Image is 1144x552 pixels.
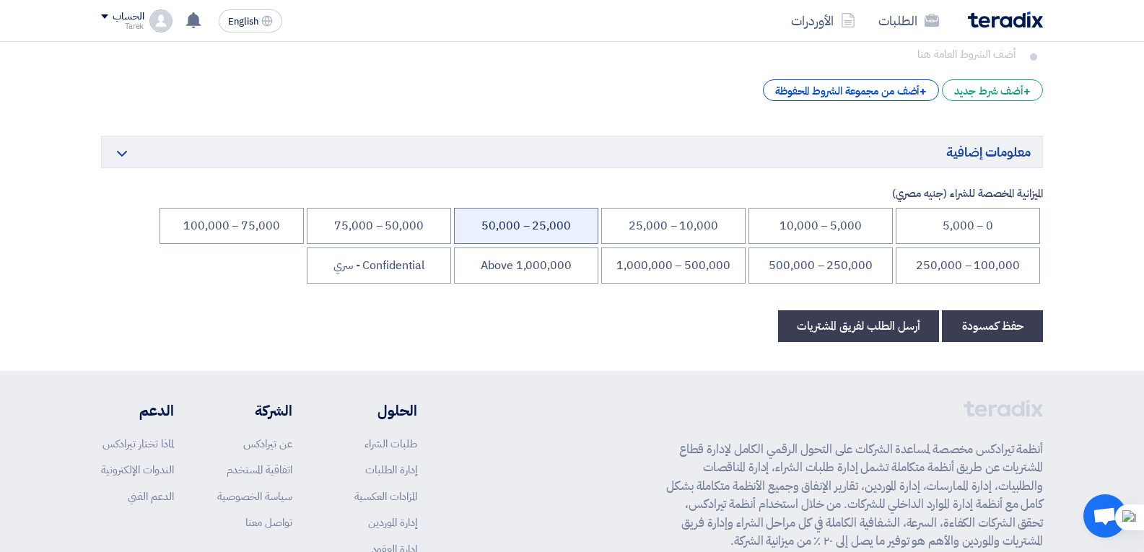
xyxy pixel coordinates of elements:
a: سياسة الخصوصية [217,489,292,504]
li: 250,000 – 500,000 [748,247,893,284]
li: الدعم [101,400,174,421]
div: أضف من مجموعة الشروط المحفوظة [763,79,939,101]
h5: معلومات إضافية [101,136,1043,168]
label: الميزانية المخصصة للشراء (جنيه مصري) [101,185,1043,202]
div: Open chat [1083,494,1127,538]
button: حفظ كمسودة [942,310,1043,342]
div: أضف شرط جديد [942,79,1043,101]
a: تواصل معنا [245,514,292,530]
a: الدعم الفني [128,489,174,504]
li: الحلول [336,400,417,421]
li: 10,000 – 25,000 [601,208,746,244]
span: + [920,83,927,100]
div: Tarek [101,22,144,30]
a: الأوردرات [780,4,867,38]
img: profile_test.png [149,9,173,32]
li: 500,000 – 1,000,000 [601,247,746,284]
button: English [219,9,282,32]
span: English [228,17,258,27]
li: 100,000 – 250,000 [896,247,1040,284]
a: عن تيرادكس [243,436,292,452]
a: المزادات العكسية [354,489,417,504]
li: 0 – 5,000 [896,208,1040,244]
img: Teradix logo [968,12,1043,28]
a: الطلبات [867,4,951,38]
li: الشركة [217,400,292,421]
li: 50,000 – 75,000 [307,208,451,244]
a: اتفاقية المستخدم [227,462,292,478]
li: 75,000 – 100,000 [160,208,304,244]
a: إدارة الطلبات [365,462,417,478]
li: Above 1,000,000 [454,247,598,284]
span: + [1023,83,1031,100]
p: أنظمة تيرادكس مخصصة لمساعدة الشركات على التحول الرقمي الكامل لإدارة قطاع المشتريات عن طريق أنظمة ... [666,440,1043,551]
a: طلبات الشراء [364,436,417,452]
li: Confidential - سري [307,247,451,284]
a: إدارة الموردين [368,514,417,530]
input: أضف الشروط العامة هنا [113,40,1023,68]
div: الحساب [113,11,144,23]
a: لماذا تختار تيرادكس [102,436,174,452]
li: 25,000 – 50,000 [454,208,598,244]
button: أرسل الطلب لفريق المشتريات [778,310,939,342]
a: الندوات الإلكترونية [101,462,174,478]
li: 5,000 – 10,000 [748,208,893,244]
